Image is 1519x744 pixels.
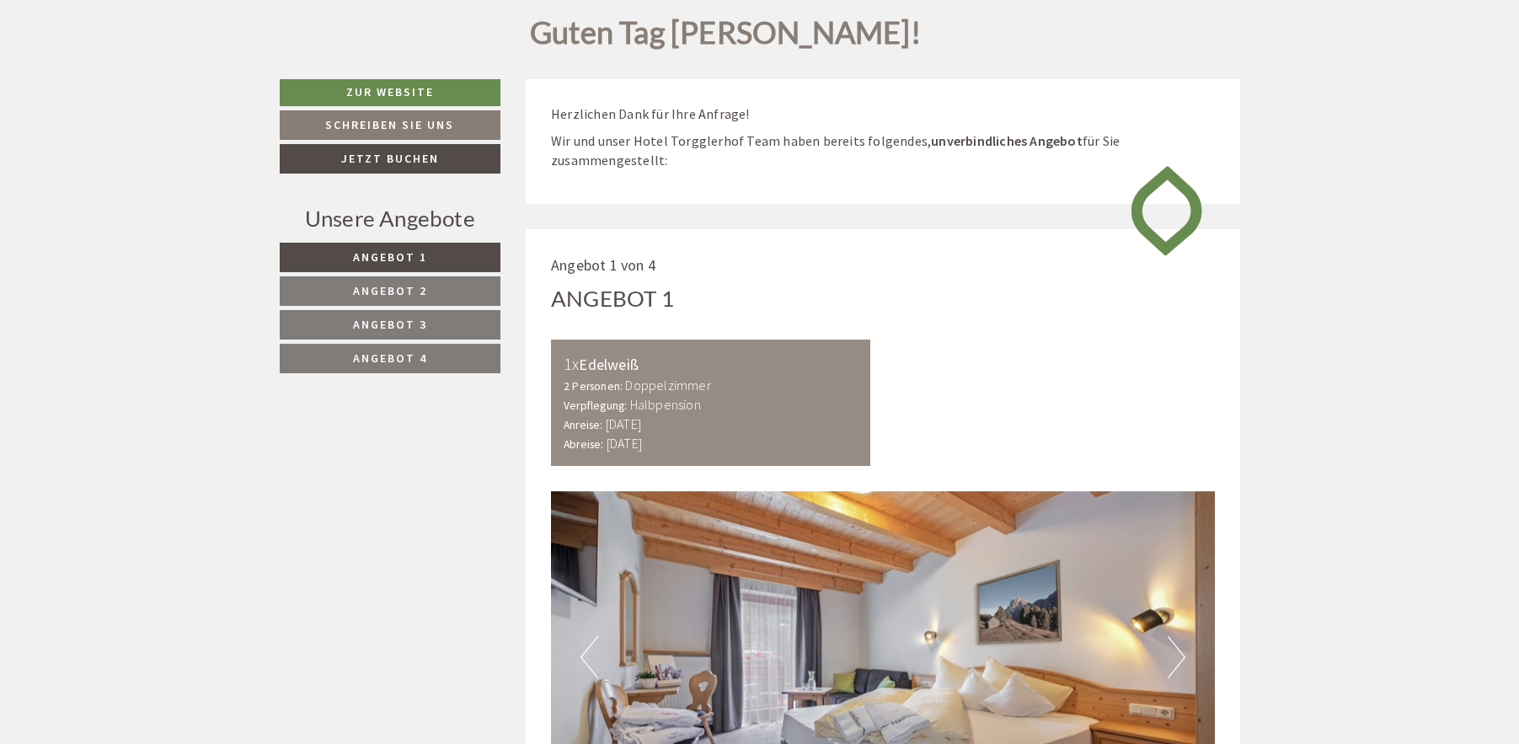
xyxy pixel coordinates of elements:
[280,203,501,234] div: Unsere Angebote
[564,352,858,377] div: Edelweiß
[353,351,427,366] span: Angebot 4
[551,104,1215,124] p: Herzlichen Dank für Ihre Anfrage!
[551,131,1215,170] p: Wir und unser Hotel Torgglerhof Team haben bereits folgendes, für Sie zusammengestellt:
[564,399,627,413] small: Verpflegung:
[564,353,579,374] b: 1x
[13,46,275,98] div: Guten Tag, wie können wir Ihnen helfen?
[280,144,501,174] a: Jetzt buchen
[625,377,710,393] b: Doppelzimmer
[931,132,1083,149] strong: unverbindliches Angebot
[551,283,674,314] div: Angebot 1
[564,437,604,452] small: Abreise:
[353,283,427,298] span: Angebot 2
[606,415,641,432] b: [DATE]
[551,255,655,275] span: Angebot 1 von 4
[564,379,623,393] small: 2 Personen:
[1168,636,1185,678] button: Next
[26,83,267,94] small: 12:11
[564,418,603,432] small: Anreise:
[563,444,664,474] button: Senden
[353,317,427,332] span: Angebot 3
[607,435,642,452] b: [DATE]
[630,396,701,413] b: Halbpension
[1118,151,1215,270] img: image
[580,636,598,678] button: Previous
[301,13,362,42] div: [DATE]
[280,79,501,106] a: Zur Website
[280,110,501,140] a: Schreiben Sie uns
[530,16,921,58] h1: Guten Tag [PERSON_NAME]!
[353,249,427,265] span: Angebot 1
[26,50,267,63] div: [GEOGRAPHIC_DATA]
